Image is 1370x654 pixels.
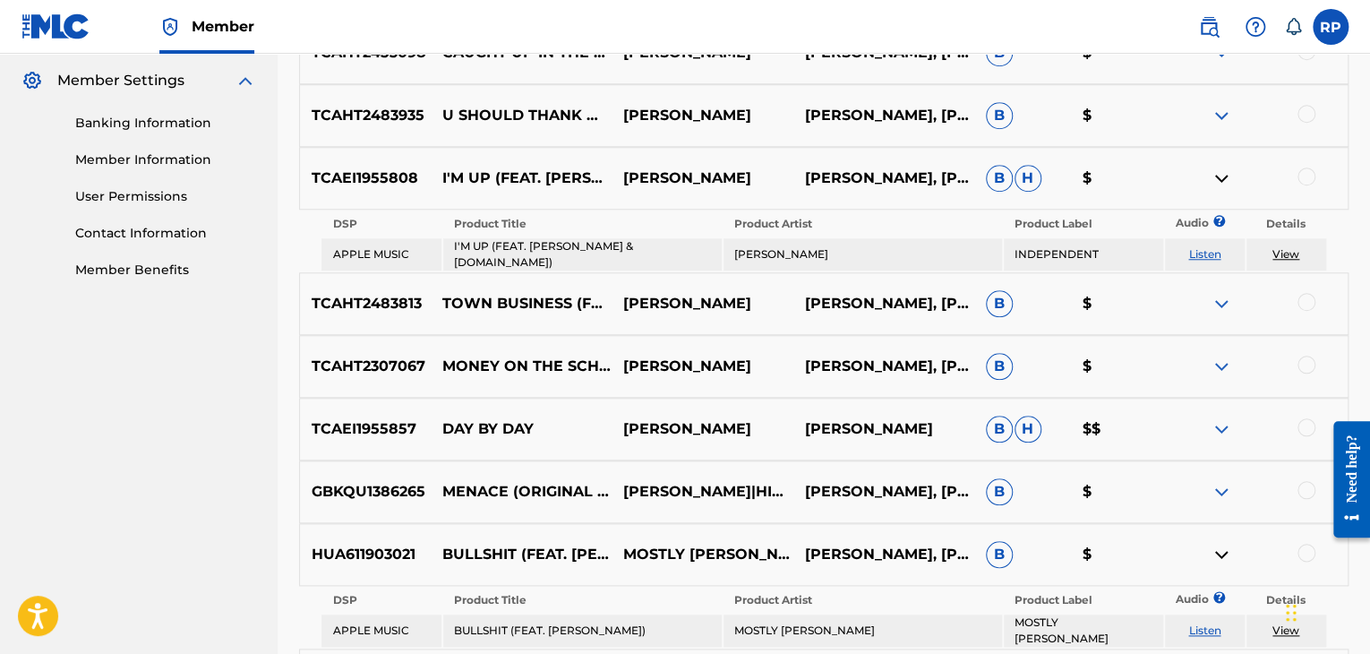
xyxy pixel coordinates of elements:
p: U SHOULD THANK ME (FEAT. [GEOGRAPHIC_DATA]) [431,105,612,126]
th: DSP [321,211,441,237]
img: MLC Logo [21,13,90,39]
p: TCAHT2307067 [300,356,431,377]
p: [PERSON_NAME] [612,356,792,377]
p: MENACE (ORIGINAL MIX) [431,481,612,503]
span: H [1015,165,1041,192]
p: BULLSHIT (FEAT. [PERSON_NAME]) [431,544,612,565]
div: User Menu [1313,9,1349,45]
img: expand [235,70,256,91]
p: $ [1070,105,1167,126]
p: Audio [1165,215,1186,231]
p: $ [1070,356,1167,377]
img: expand [1211,293,1232,314]
iframe: Resource Center [1320,408,1370,552]
p: GBKQU1386265 [300,481,431,503]
p: $ [1070,481,1167,503]
td: APPLE MUSIC [321,238,441,271]
p: MOSTLY [PERSON_NAME] [612,544,792,565]
p: [PERSON_NAME], [PERSON_NAME], [PERSON_NAME] [792,105,973,126]
img: contract [1211,168,1232,189]
p: MONEY ON THE SCHEDULE [431,356,612,377]
p: [PERSON_NAME], [PERSON_NAME], [PERSON_NAME] [792,168,973,189]
th: Details [1246,588,1326,613]
p: [PERSON_NAME], [PERSON_NAME] [792,544,973,565]
a: Member Benefits [75,261,256,280]
img: expand [1211,105,1232,126]
p: HUA611903021 [300,544,431,565]
p: TCAHT2483935 [300,105,431,126]
img: search [1198,16,1220,38]
td: APPLE MUSIC [321,615,441,647]
td: MOSTLY [PERSON_NAME] [1004,615,1163,647]
td: I'M UP (FEAT. [PERSON_NAME] & [DOMAIN_NAME]) [443,238,722,271]
span: Member [192,16,254,37]
img: Member Settings [21,70,43,91]
img: help [1245,16,1266,38]
p: TOWN BUSINESS (FEAT. GOLDDE) [431,293,612,314]
p: I'M UP (FEAT. [PERSON_NAME] & [DOMAIN_NAME]) [431,168,612,189]
img: Top Rightsholder [159,16,181,38]
img: expand [1211,481,1232,503]
span: B [986,416,1013,443]
a: Member Information [75,151,256,169]
th: Product Title [443,211,722,237]
img: contract [1211,544,1232,565]
td: BULLSHIT (FEAT. [PERSON_NAME]) [443,615,722,647]
a: Contact Information [75,224,256,243]
span: B [986,165,1013,192]
th: Product Label [1004,588,1163,613]
p: [PERSON_NAME]|HIDDENAGENDA [612,481,792,503]
span: B [986,290,1013,317]
th: DSP [321,588,441,613]
th: Product Artist [724,211,1002,237]
span: H [1015,416,1041,443]
span: B [986,541,1013,568]
img: expand [1211,356,1232,377]
span: Member Settings [57,70,184,91]
div: Help [1237,9,1273,45]
p: $ [1070,293,1167,314]
a: Listen [1188,624,1220,637]
a: View [1272,624,1299,637]
th: Product Artist [724,588,1002,613]
img: expand [1211,418,1232,440]
p: TCAHT2483813 [300,293,431,314]
td: INDEPENDENT [1004,238,1163,271]
span: B [986,102,1013,129]
p: [PERSON_NAME] [612,293,792,314]
td: [PERSON_NAME] [724,238,1002,271]
span: B [986,353,1013,380]
p: [PERSON_NAME] [792,418,973,440]
p: [PERSON_NAME] [612,105,792,126]
p: DAY BY DAY [431,418,612,440]
p: TCAEI1955808 [300,168,431,189]
a: Listen [1188,247,1220,261]
span: B [986,478,1013,505]
td: MOSTLY [PERSON_NAME] [724,615,1002,647]
p: [PERSON_NAME] [612,168,792,189]
p: Audio [1165,591,1186,607]
p: TCAEI1955857 [300,418,431,440]
a: Banking Information [75,114,256,133]
p: [PERSON_NAME], [PERSON_NAME] (JTK), [PERSON_NAME], [PERSON_NAME], [PERSON_NAME], [PERSON_NAME], [... [792,356,973,377]
th: Product Title [443,588,722,613]
div: Notifications [1284,18,1302,36]
iframe: Chat Widget [1280,568,1370,654]
p: $ [1070,544,1167,565]
th: Product Label [1004,211,1163,237]
a: Public Search [1191,9,1227,45]
p: $ [1070,168,1167,189]
a: User Permissions [75,187,256,206]
p: [PERSON_NAME], [PERSON_NAME], [PERSON_NAME], HIDDENAGENDA [792,481,973,503]
p: [PERSON_NAME], [PERSON_NAME] [792,293,973,314]
a: View [1272,247,1299,261]
p: [PERSON_NAME] [612,418,792,440]
p: $$ [1070,418,1167,440]
div: Drag [1286,586,1297,640]
th: Details [1246,211,1326,237]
